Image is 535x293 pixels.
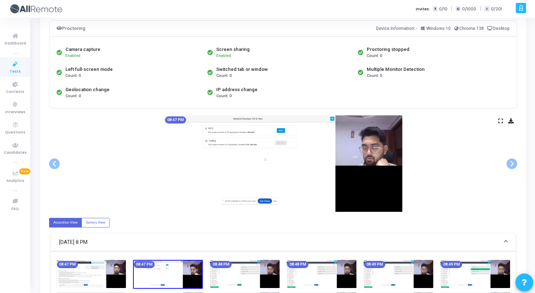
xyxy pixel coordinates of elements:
[480,5,481,12] span: |
[451,5,452,12] span: |
[65,73,81,79] span: Count: 0
[367,46,409,53] div: Proctoring stopped
[367,53,382,59] span: Count: 0
[376,24,510,33] div: Device Information:-
[5,109,25,115] span: Interviews
[65,46,100,53] div: Camera capture
[51,234,516,251] mat-expansion-panel-header: [DATE] 8 PM
[19,168,30,174] span: New
[210,260,280,288] img: screenshot-1755443886513.jpeg
[65,93,81,99] span: Count: 0
[5,41,26,47] span: Dashboard
[441,261,462,268] mat-chip: 08:49 PM
[493,26,510,31] span: Desktop
[440,260,510,288] img: screenshot-1755443976523.jpeg
[57,261,78,268] mat-chip: 08:47 PM
[65,53,80,58] span: Enabled
[364,260,433,288] img: screenshot-1755443946503.jpeg
[11,206,19,212] span: FAQ
[216,46,250,53] div: Screen sharing
[9,2,62,16] img: logo
[216,93,232,99] span: Count: 0
[57,24,85,33] div: Proctoring
[459,26,484,31] span: Chrome 138
[216,53,231,58] span: Enabled
[287,261,308,268] mat-chip: 08:48 PM
[216,66,268,73] div: Switched tab or window
[4,150,27,156] span: Candidates
[287,260,356,288] img: screenshot-1755443916508.jpeg
[165,116,186,124] mat-chip: 08:47 PM
[216,73,232,79] span: Count: 0
[10,69,21,75] span: Tests
[462,6,476,12] span: 0/1000
[367,66,425,73] div: Multiple Monitor Detection
[433,6,438,12] span: T
[364,261,385,268] mat-chip: 08:49 PM
[6,89,24,95] span: Contests
[367,73,382,79] span: Count: 0
[6,178,24,184] span: Analytics
[164,115,402,212] img: screenshot-1755443856509.jpeg
[211,261,232,268] mat-chip: 08:48 PM
[456,6,460,12] span: C
[65,66,113,73] div: Left full-screen mode
[439,6,447,12] span: 0/10
[491,6,502,12] span: 0/201
[133,260,203,289] img: screenshot-1755443856509.jpeg
[56,260,126,288] img: screenshot-1755443826470.jpeg
[427,26,451,31] span: Windows 10
[5,130,25,136] span: Questions
[484,6,489,12] span: I
[65,86,110,93] div: Geolocation change
[81,218,110,227] label: Gallery View
[134,261,155,268] mat-chip: 08:47 PM
[216,86,258,93] div: IP address change
[59,238,499,246] mat-panel-title: [DATE] 8 PM
[416,6,430,12] label: Invites:
[49,218,82,227] label: Accordion View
